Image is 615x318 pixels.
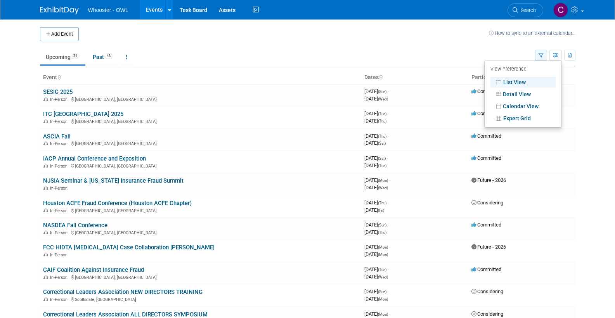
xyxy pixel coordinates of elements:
div: View Preference: [490,64,556,76]
span: (Wed) [378,186,388,190]
a: NJSIA Seminar & [US_STATE] Insurance Fraud Summit [43,177,184,184]
span: [DATE] [364,207,384,213]
img: In-Person Event [43,141,48,145]
a: Calendar View [490,101,556,112]
span: Considering [471,200,503,206]
div: [GEOGRAPHIC_DATA], [GEOGRAPHIC_DATA] [43,162,358,169]
span: (Wed) [378,97,388,101]
span: (Thu) [378,134,386,138]
div: [GEOGRAPHIC_DATA], [GEOGRAPHIC_DATA] [43,118,358,124]
th: Participation [468,71,575,84]
span: (Sat) [378,141,386,145]
th: Dates [361,71,468,84]
span: (Mon) [378,178,388,183]
a: Correctional Leaders Association NEW DIRECTORS TRAINING [43,289,203,296]
span: Committed [471,266,501,272]
a: Expert Grid [490,113,556,124]
a: FCC HIDTA [MEDICAL_DATA] Case Collaboration [PERSON_NAME] [43,244,215,251]
a: IACP Annual Conference and Exposition [43,155,146,162]
span: (Fri) [378,208,384,213]
span: (Thu) [378,230,386,235]
span: (Mon) [378,312,388,316]
span: [DATE] [364,111,389,116]
span: [DATE] [364,177,390,183]
span: Committed [471,88,501,94]
span: 21 [71,53,80,59]
span: (Sun) [378,290,386,294]
div: Scottsdale, [GEOGRAPHIC_DATA] [43,296,358,302]
span: (Sun) [378,223,386,227]
img: In-Person Event [43,230,48,234]
a: Sort by Start Date [379,74,383,80]
img: In-Person Event [43,208,48,212]
span: In-Person [50,186,70,191]
span: Committed [471,222,501,228]
div: [GEOGRAPHIC_DATA], [GEOGRAPHIC_DATA] [43,229,358,235]
span: Committed [471,133,501,139]
span: Considering [471,311,503,317]
img: In-Person Event [43,297,48,301]
a: SESIC 2025 [43,88,73,95]
span: Whooster - OWL [88,7,128,13]
span: [DATE] [364,88,389,94]
a: Upcoming21 [40,50,85,64]
span: - [387,155,388,161]
a: List View [490,77,556,88]
span: [DATE] [364,155,388,161]
span: In-Person [50,164,70,169]
span: In-Person [50,141,70,146]
span: [DATE] [364,251,388,257]
span: 43 [104,53,113,59]
span: (Thu) [378,119,386,123]
span: - [389,177,390,183]
span: Considering [471,289,503,294]
span: - [388,222,389,228]
span: (Sat) [378,156,386,161]
span: [DATE] [364,289,389,294]
img: ExhibitDay [40,7,79,14]
span: - [388,88,389,94]
button: Add Event [40,27,79,41]
span: [DATE] [364,133,389,139]
span: (Thu) [378,201,386,205]
span: (Tue) [378,112,386,116]
img: Clare Louise Southcombe [553,3,568,17]
span: In-Person [50,119,70,124]
span: Search [518,7,536,13]
span: Future - 2026 [471,244,506,250]
span: In-Person [50,97,70,102]
a: Search [508,3,543,17]
div: [GEOGRAPHIC_DATA], [GEOGRAPHIC_DATA] [43,274,358,280]
span: [DATE] [364,274,388,280]
img: In-Person Event [43,186,48,190]
span: Future - 2026 [471,177,506,183]
span: [DATE] [364,96,388,102]
span: In-Person [50,275,70,280]
a: Houston ACFE Fraud Conference (Houston ACFE Chapter) [43,200,192,207]
span: [DATE] [364,140,386,146]
span: [DATE] [364,296,388,302]
a: Past43 [87,50,119,64]
span: (Mon) [378,297,388,301]
img: In-Person Event [43,164,48,168]
img: In-Person Event [43,97,48,101]
a: ITC [GEOGRAPHIC_DATA] 2025 [43,111,123,118]
span: In-Person [50,252,70,258]
a: How to sync to an external calendar... [489,30,575,36]
span: [DATE] [364,229,386,235]
span: [DATE] [364,266,389,272]
span: (Mon) [378,245,388,249]
span: [DATE] [364,118,386,124]
span: - [388,111,389,116]
span: [DATE] [364,185,388,190]
span: [DATE] [364,200,389,206]
img: In-Person Event [43,252,48,256]
span: Committed [471,111,501,116]
a: Detail View [490,89,556,100]
th: Event [40,71,361,84]
a: Correctional Leaders Association ALL DIRECTORS SYMPOSIUM [43,311,208,318]
span: (Wed) [378,275,388,279]
span: - [389,244,390,250]
span: - [389,311,390,317]
a: CAIF Coalition Against Insurance Fraud [43,266,144,273]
